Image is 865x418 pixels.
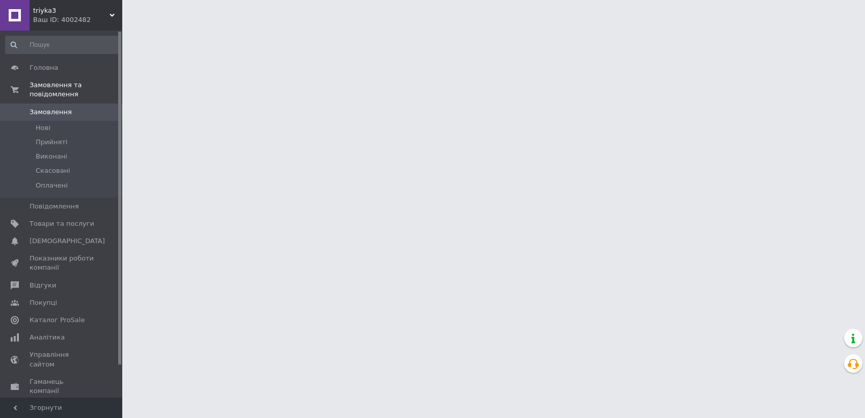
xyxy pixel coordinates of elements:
div: Ваш ID: 4002482 [33,15,122,24]
span: Нові [36,123,50,133]
span: Оплачені [36,181,68,190]
span: Аналітика [30,333,65,342]
span: Прийняті [36,138,67,147]
span: Гаманець компанії [30,377,94,396]
span: Скасовані [36,166,70,175]
span: Показники роботи компанії [30,254,94,272]
span: Замовлення та повідомлення [30,81,122,99]
span: Виконані [36,152,67,161]
span: triyka3 [33,6,110,15]
span: Замовлення [30,108,72,117]
span: Каталог ProSale [30,316,85,325]
span: Покупці [30,298,57,307]
span: Відгуки [30,281,56,290]
span: [DEMOGRAPHIC_DATA] [30,237,105,246]
input: Пошук [5,36,120,54]
span: Повідомлення [30,202,79,211]
span: Управління сайтом [30,350,94,369]
span: Товари та послуги [30,219,94,228]
span: Головна [30,63,58,72]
